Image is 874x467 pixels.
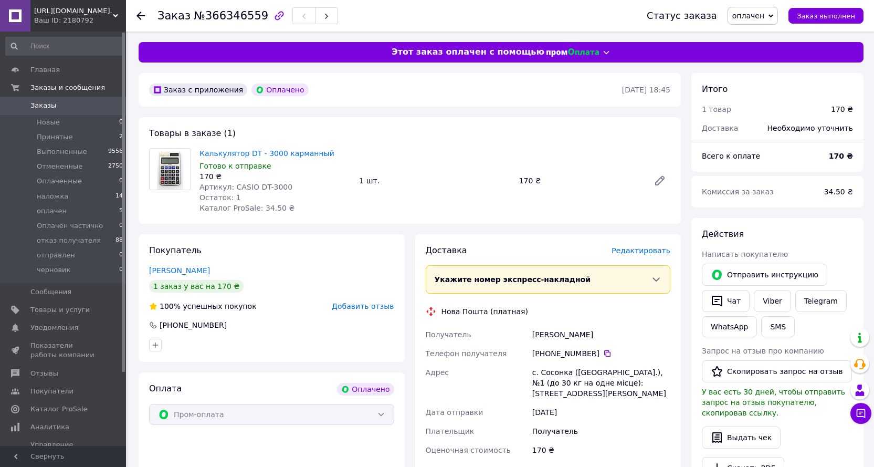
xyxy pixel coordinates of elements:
[622,86,670,94] time: [DATE] 18:45
[115,192,123,201] span: 14
[702,264,827,286] button: Отправить инструкцию
[761,316,795,337] button: SMS
[702,347,824,355] span: Запрос на отзыв про компанию
[829,152,853,160] b: 170 ₴
[337,383,394,396] div: Оплачено
[702,290,750,312] button: Чат
[157,149,184,190] img: Калькулятор DT - 3000 карманный
[392,46,544,58] span: Этот заказ оплачен с помощью
[149,128,236,138] span: Товары в заказе (1)
[30,323,78,333] span: Уведомления
[37,236,101,245] span: отказ получателя
[30,369,58,378] span: Отзывы
[831,104,853,115] div: 170 ₴
[199,162,271,170] span: Готово к отправке
[199,183,292,191] span: Артикул: CASIO DT-3000
[702,188,774,196] span: Комиссия за заказ
[199,193,241,202] span: Остаток: 1
[119,132,123,142] span: 2
[30,83,105,92] span: Заказы и сообщения
[30,440,97,459] span: Управление сайтом
[530,325,672,344] div: [PERSON_NAME]
[530,403,672,422] div: [DATE]
[37,162,82,171] span: Отмененные
[515,173,645,188] div: 170 ₴
[149,245,202,255] span: Покупатель
[530,422,672,441] div: Получатель
[119,221,123,231] span: 0
[34,16,126,25] div: Ваш ID: 2180792
[426,245,467,255] span: Доставка
[30,404,87,414] span: Каталог ProSale
[732,12,764,20] span: оплачен
[612,246,670,255] span: Редактировать
[788,8,864,24] button: Заказ выполнен
[426,446,511,454] span: Оценочная стоимость
[136,11,145,21] div: Вернуться назад
[702,360,852,382] button: Скопировать запрос на отзыв
[702,152,760,160] span: Всего к оплате
[37,192,68,201] span: наложка
[850,403,871,424] button: Чат с покупателем
[702,316,757,337] a: WhatsApp
[251,84,308,96] div: Оплачено
[119,177,123,186] span: 0
[37,265,70,275] span: черновик
[426,408,483,417] span: Дата отправки
[119,118,123,127] span: 0
[119,265,123,275] span: 0
[108,147,123,157] span: 9556
[37,206,67,216] span: оплачен
[30,387,73,396] span: Покупатели
[37,118,60,127] span: Новые
[199,171,351,182] div: 170 ₴
[355,173,514,188] div: 1 шт.
[795,290,847,312] a: Telegram
[5,37,124,56] input: Поиск
[649,170,670,191] a: Редактировать
[30,101,56,110] span: Заказы
[702,84,728,94] span: Итого
[824,188,853,196] span: 34.50 ₴
[530,441,672,460] div: 170 ₴
[37,132,73,142] span: Принятые
[159,320,228,330] div: [PHONE_NUMBER]
[149,266,210,275] a: [PERSON_NAME]
[532,348,670,359] div: [PHONE_NUMBER]
[332,302,394,310] span: Добавить отзыв
[108,162,123,171] span: 2750
[37,251,75,260] span: отправлен
[157,9,191,22] span: Заказ
[37,177,82,186] span: Оплаченные
[160,302,181,310] span: 100%
[702,229,744,239] span: Действия
[149,301,257,312] div: успешных покупок
[199,204,294,212] span: Каталог ProSale: 34.50 ₴
[439,306,531,317] div: Нова Пошта (платная)
[426,427,475,435] span: Плательщик
[702,427,781,449] button: Выдать чек
[194,9,268,22] span: №366346559
[115,236,123,245] span: 88
[702,388,845,417] span: У вас есть 30 дней, чтобы отправить запрос на отзыв покупателю, скопировав ссылку.
[37,221,103,231] span: Оплачен частично
[426,330,471,339] span: Получатель
[702,250,788,258] span: Написать покупателю
[30,341,97,360] span: Показатели работы компании
[37,147,87,157] span: Выполненные
[149,280,244,293] div: 1 заказ у вас на 170 ₴
[30,287,71,297] span: Сообщения
[119,251,123,260] span: 0
[34,6,113,16] span: http://oltomcompany.com.ua.
[30,65,60,75] span: Главная
[119,206,123,216] span: 5
[702,105,731,113] span: 1 товар
[199,149,334,158] a: Калькулятор DT - 3000 карманный
[30,422,69,432] span: Аналитика
[754,290,791,312] a: Viber
[435,275,591,284] span: Укажите номер экспресс-накладной
[149,383,182,393] span: Оплата
[530,363,672,403] div: с. Сосонка ([GEOGRAPHIC_DATA].), №1 (до 30 кг на одне місце): [STREET_ADDRESS][PERSON_NAME]
[761,117,859,140] div: Необходимо уточнить
[702,124,738,132] span: Доставка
